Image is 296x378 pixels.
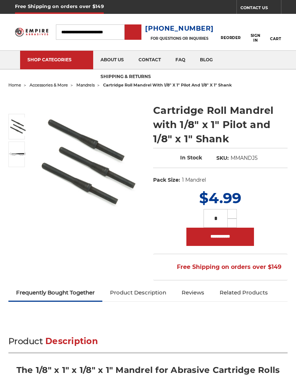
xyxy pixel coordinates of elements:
input: Submit [126,25,140,40]
a: blog [193,51,220,69]
span: Sign In [251,33,261,43]
p: FOR QUESTIONS OR INQUIRIES [145,36,213,41]
span: Product [8,336,43,346]
a: Related Products [212,285,276,301]
span: Description [45,336,98,346]
a: CONTACT US [240,4,281,14]
img: mandrel for cartridge roll [9,152,27,157]
a: Frequently Bought Together [8,285,102,301]
a: Cart [270,22,281,42]
h1: Cartridge Roll Mandrel with 1/8" x 1" Pilot and 1/8" x 1" Shank [153,103,288,146]
dt: Pack Size: [153,176,180,184]
dd: 1 Mandrel [182,176,206,184]
div: SHOP CATEGORIES [27,57,86,62]
a: about us [93,51,131,69]
a: mandrels [76,82,95,88]
a: home [8,82,21,88]
a: contact [131,51,168,69]
dt: SKU: [216,154,229,162]
span: Reorder [221,35,241,40]
a: shipping & returns [93,68,158,86]
img: Cartridge rolls mandrel [33,108,143,217]
span: cartridge roll mandrel with 1/8" x 1" pilot and 1/8" x 1" shank [103,82,232,88]
span: Cart [270,36,281,41]
span: In Stock [180,154,202,161]
dd: MMANDJ5 [231,154,258,162]
a: [PHONE_NUMBER] [145,23,213,34]
a: faq [168,51,193,69]
img: Cartridge rolls mandrel [9,117,27,136]
a: Reorder [221,24,241,40]
img: Empire Abrasives [15,26,49,39]
span: $4.99 [199,189,241,207]
a: Product Description [102,285,174,301]
span: Free Shipping on orders over $149 [159,260,281,274]
a: accessories & more [30,82,68,88]
a: Reviews [174,285,212,301]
